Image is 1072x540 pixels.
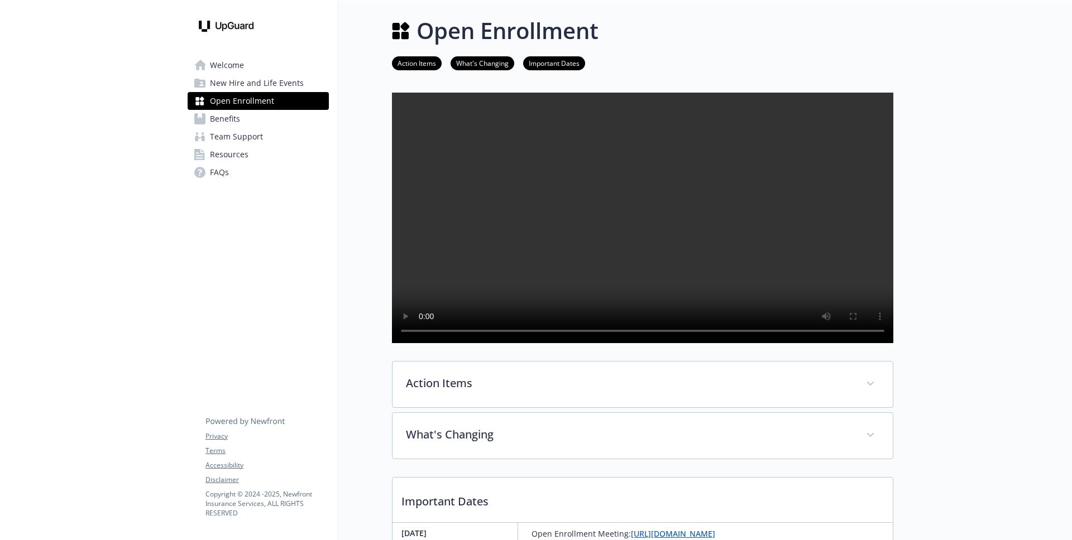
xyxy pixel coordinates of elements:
a: Privacy [205,431,328,441]
a: Action Items [392,57,442,68]
p: [DATE] [401,527,513,539]
a: Accessibility [205,460,328,470]
a: Open Enrollment [188,92,329,110]
p: What's Changing [406,426,853,443]
a: Resources [188,146,329,163]
span: Benefits [210,110,240,128]
a: Important Dates [523,57,585,68]
a: New Hire and Life Events [188,74,329,92]
span: Resources [210,146,248,163]
a: What's Changing [451,57,514,68]
span: Welcome [210,56,244,74]
div: What's Changing [393,413,893,459]
a: Terms [205,446,328,456]
p: Action Items [406,375,853,392]
p: Important Dates [393,478,893,519]
a: Benefits [188,110,329,128]
span: Team Support [210,128,263,146]
a: [URL][DOMAIN_NAME] [631,528,715,539]
h1: Open Enrollment [417,14,599,47]
p: Copyright © 2024 - 2025 , Newfront Insurance Services, ALL RIGHTS RESERVED [205,489,328,518]
a: Welcome [188,56,329,74]
a: Disclaimer [205,475,328,485]
a: Team Support [188,128,329,146]
div: Action Items [393,361,893,407]
span: FAQs [210,163,229,181]
span: New Hire and Life Events [210,74,304,92]
span: Open Enrollment [210,92,274,110]
a: FAQs [188,163,329,181]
